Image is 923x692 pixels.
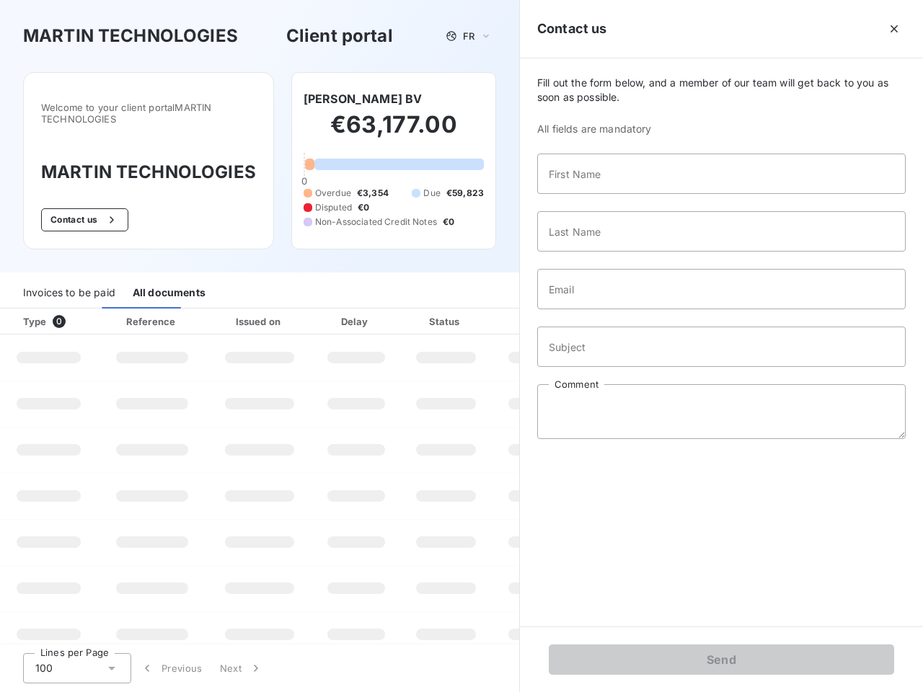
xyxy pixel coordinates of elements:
input: placeholder [537,154,906,194]
h6: [PERSON_NAME] BV [304,90,422,107]
input: placeholder [537,327,906,367]
input: placeholder [537,211,906,252]
span: All fields are mandatory [537,122,906,136]
span: €3,354 [357,187,389,200]
div: Status [403,314,489,329]
span: Welcome to your client portal MARTIN TECHNOLOGIES [41,102,256,125]
span: 0 [53,315,66,328]
h3: MARTIN TECHNOLOGIES [23,23,238,49]
span: Overdue [315,187,351,200]
button: Previous [131,653,211,683]
span: €0 [358,201,369,214]
h3: MARTIN TECHNOLOGIES [41,159,256,185]
button: Contact us [41,208,128,231]
button: Next [211,653,272,683]
h3: Client portal [286,23,393,49]
div: All documents [133,278,206,309]
span: Non-Associated Credit Notes [315,216,437,229]
h2: €63,177.00 [304,110,484,154]
span: Due [423,187,440,200]
span: €59,823 [446,187,484,200]
span: €0 [443,216,454,229]
div: Amount [495,314,587,329]
div: Invoices to be paid [23,278,115,309]
span: Disputed [315,201,352,214]
span: Fill out the form below, and a member of our team will get back to you as soon as possible. [537,76,906,105]
div: Delay [315,314,397,329]
span: 0 [301,175,307,187]
button: Send [549,644,894,675]
span: 100 [35,661,53,675]
div: Reference [126,316,175,327]
span: FR [463,30,474,42]
h5: Contact us [537,19,607,39]
div: Type [14,314,94,329]
div: Issued on [210,314,309,329]
input: placeholder [537,269,906,309]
